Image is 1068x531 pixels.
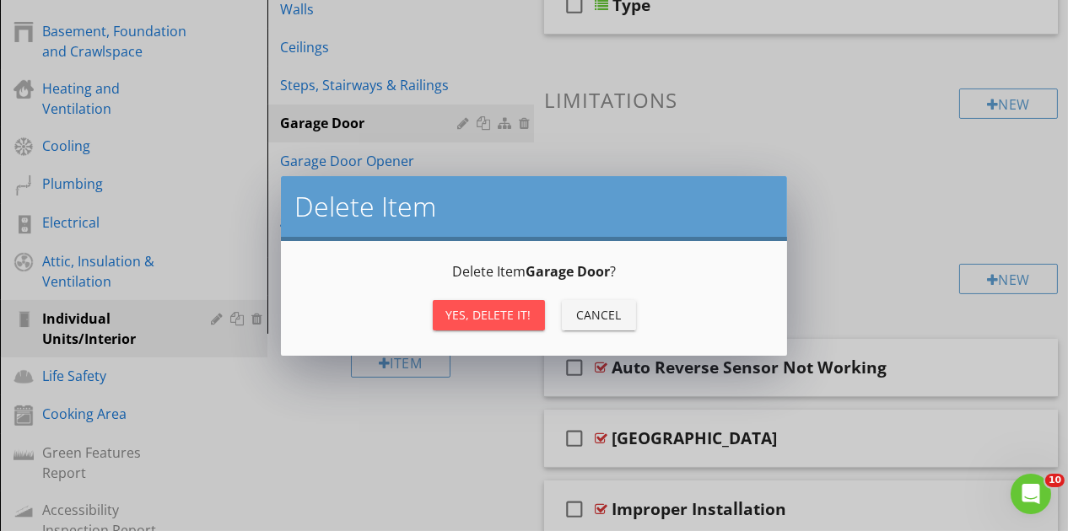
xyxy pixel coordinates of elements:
iframe: Intercom live chat [1011,474,1051,514]
div: Cancel [575,306,623,324]
button: Yes, Delete it! [433,300,545,330]
div: Yes, Delete it! [446,306,531,324]
h2: Delete Item [294,190,774,223]
strong: Garage Door [526,262,610,281]
p: Delete Item ? [301,261,767,282]
button: Cancel [562,300,636,330]
span: 10 [1045,474,1065,487]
